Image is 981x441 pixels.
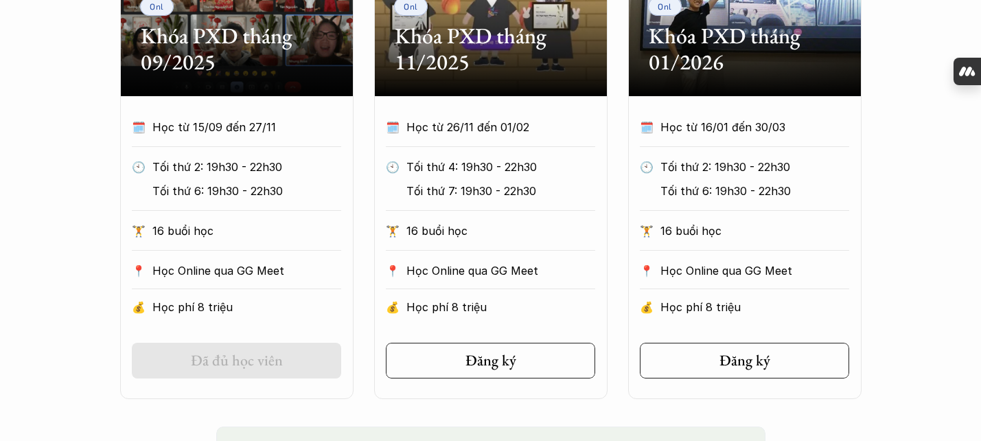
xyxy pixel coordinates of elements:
[152,117,316,137] p: Học từ 15/09 đến 27/11
[404,1,418,11] p: Onl
[465,352,516,370] h5: Đăng ký
[152,220,341,241] p: 16 buổi học
[152,157,341,177] p: Tối thứ 2: 19h30 - 22h30
[640,343,849,378] a: Đăng ký
[386,117,400,137] p: 🗓️
[658,1,672,11] p: Onl
[640,157,654,177] p: 🕙
[132,297,146,317] p: 💰
[660,220,849,241] p: 16 buổi học
[640,264,654,278] p: 📍
[386,264,400,278] p: 📍
[640,297,654,317] p: 💰
[640,117,654,137] p: 🗓️
[152,297,341,317] p: Học phí 8 triệu
[132,117,146,137] p: 🗓️
[660,181,849,201] p: Tối thứ 6: 19h30 - 22h30
[660,117,824,137] p: Học từ 16/01 đến 30/03
[640,220,654,241] p: 🏋️
[406,157,595,177] p: Tối thứ 4: 19h30 - 22h30
[660,260,849,281] p: Học Online qua GG Meet
[132,220,146,241] p: 🏋️
[386,157,400,177] p: 🕙
[191,352,283,370] h5: Đã đủ học viên
[660,157,849,177] p: Tối thứ 2: 19h30 - 22h30
[386,297,400,317] p: 💰
[132,157,146,177] p: 🕙
[406,117,570,137] p: Học từ 26/11 đến 01/02
[395,23,587,76] h2: Khóa PXD tháng 11/2025
[406,181,595,201] p: Tối thứ 7: 19h30 - 22h30
[406,260,595,281] p: Học Online qua GG Meet
[386,343,595,378] a: Đăng ký
[719,352,770,370] h5: Đăng ký
[406,220,595,241] p: 16 buổi học
[152,260,341,281] p: Học Online qua GG Meet
[386,220,400,241] p: 🏋️
[152,181,341,201] p: Tối thứ 6: 19h30 - 22h30
[141,23,333,76] h2: Khóa PXD tháng 09/2025
[660,297,849,317] p: Học phí 8 triệu
[150,1,164,11] p: Onl
[649,23,841,76] h2: Khóa PXD tháng 01/2026
[406,297,595,317] p: Học phí 8 triệu
[132,264,146,278] p: 📍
